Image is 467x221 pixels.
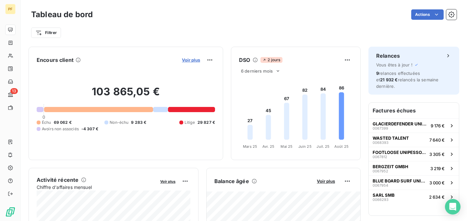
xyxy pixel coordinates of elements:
tspan: Juin 25 [298,144,312,149]
span: 2 jours [260,57,282,63]
span: GLACIERDEFENDER UNIP LDA [373,121,428,126]
tspan: Juil. 25 [317,144,329,149]
button: Filtrer [31,28,61,38]
h3: Tableau de bord [31,9,93,20]
span: 9 [376,71,379,76]
span: 7 640 € [429,137,445,143]
h6: Relances [376,52,400,60]
h6: Encours client [37,56,74,64]
button: BLUE BOARD SURF UNIPESSOAL LDA00679543 000 € [369,175,459,190]
span: 0 [42,114,45,120]
span: 9 283 € [131,120,146,125]
span: 0067812 [373,155,387,159]
span: Voir plus [317,179,335,184]
tspan: Avr. 25 [262,144,274,149]
span: 0067954 [373,183,388,187]
span: Vous êtes à jour ! [376,62,413,67]
span: 6 derniers mois [241,68,273,74]
span: 3 305 € [429,152,445,157]
span: 2 634 € [429,194,445,200]
button: Voir plus [180,57,202,63]
span: 3 219 € [430,166,445,171]
div: PF [5,4,16,14]
span: Litige [185,120,195,125]
h6: Factures échues [369,103,459,118]
span: 9 176 € [431,123,445,128]
button: Actions [411,9,444,20]
span: Voir plus [182,57,200,63]
button: SARL SMB00662932 634 € [369,190,459,204]
tspan: Mars 25 [243,144,257,149]
h6: Activité récente [37,176,78,184]
span: 69 062 € [54,120,72,125]
tspan: Mai 25 [281,144,293,149]
span: SARL SMB [373,192,395,198]
h6: Balance âgée [214,177,249,185]
button: GLACIERDEFENDER UNIP LDA00673999 176 € [369,118,459,133]
span: Voir plus [160,179,175,184]
span: BERGZEIT GMBH [373,164,408,169]
span: 29 827 € [198,120,215,125]
button: Voir plus [315,178,337,184]
button: Voir plus [158,178,177,184]
span: FOOTLOOSE UNIPESSOAL LDA [373,150,427,155]
h6: DSO [239,56,250,64]
span: Avoirs non associés [42,126,79,132]
span: Non-échu [110,120,128,125]
span: Échu [42,120,51,125]
a: 13 [5,89,15,100]
span: WASTED TALENT [373,135,409,141]
button: BERGZEIT GMBH00679523 219 € [369,161,459,175]
span: 0068393 [373,141,389,145]
span: 0067399 [373,126,388,130]
span: 0066293 [373,198,389,202]
tspan: Août 25 [334,144,349,149]
button: FOOTLOOSE UNIPESSOAL LDA00678123 305 € [369,147,459,161]
h2: 103 865,05 € [37,85,215,105]
img: Logo LeanPay [5,207,16,217]
span: Chiffre d'affaires mensuel [37,184,156,191]
button: WASTED TALENT00683937 640 € [369,133,459,147]
span: 13 [10,88,18,94]
span: 0067952 [373,169,388,173]
span: relances effectuées et relancés la semaine dernière. [376,71,438,89]
span: -4 307 € [81,126,98,132]
span: BLUE BOARD SURF UNIPESSOAL LDA [373,178,427,183]
span: 21 932 € [380,77,398,82]
div: Open Intercom Messenger [445,199,461,215]
span: 3 000 € [429,180,445,185]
